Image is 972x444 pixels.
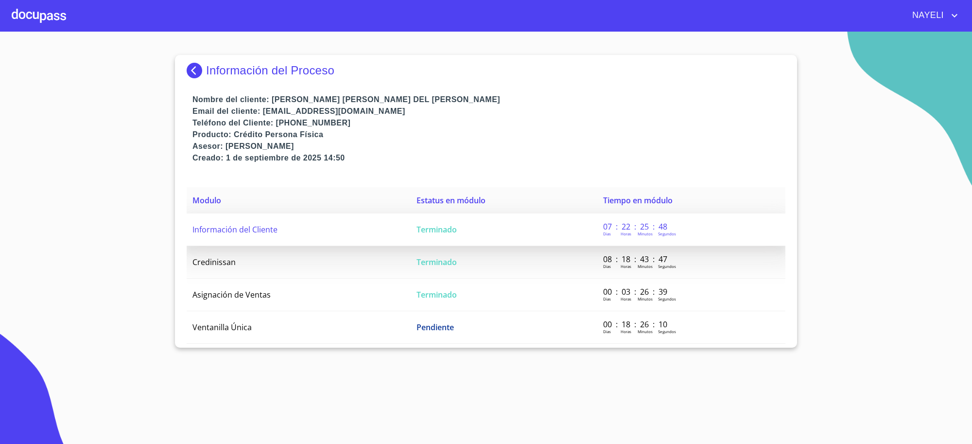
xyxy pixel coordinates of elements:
p: Horas [621,264,631,269]
p: 00 : 18 : 26 : 10 [603,319,669,330]
span: Terminado [417,289,457,300]
div: Información del Proceso [187,63,785,78]
p: Dias [603,329,611,334]
p: Dias [603,296,611,302]
p: Asesor: [PERSON_NAME] [192,141,785,152]
p: Nombre del cliente: [PERSON_NAME] [PERSON_NAME] DEL [PERSON_NAME] [192,94,785,106]
button: account of current user [905,8,960,23]
p: Minutos [638,231,653,236]
p: Segundos [658,231,676,236]
p: Minutos [638,329,653,334]
span: Información del Cliente [192,224,278,235]
span: Tiempo en módulo [603,195,673,206]
p: Creado: 1 de septiembre de 2025 14:50 [192,152,785,164]
span: Credinissan [192,257,236,267]
span: Estatus en módulo [417,195,486,206]
p: Segundos [658,296,676,302]
p: Minutos [638,264,653,269]
p: Teléfono del Cliente: [PHONE_NUMBER] [192,117,785,129]
p: Horas [621,329,631,334]
span: Ventanilla Única [192,322,252,333]
span: Modulo [192,195,221,206]
p: Segundos [658,264,676,269]
p: Minutos [638,296,653,302]
span: NAYELI [905,8,949,23]
p: Horas [621,231,631,236]
span: Asignación de Ventas [192,289,271,300]
p: 07 : 22 : 25 : 48 [603,221,669,232]
img: Docupass spot blue [187,63,206,78]
p: Dias [603,231,611,236]
span: Pendiente [417,322,454,333]
p: Segundos [658,329,676,334]
p: Dias [603,264,611,269]
p: Email del cliente: [EMAIL_ADDRESS][DOMAIN_NAME] [192,106,785,117]
p: Información del Proceso [206,64,334,77]
p: Horas [621,296,631,302]
span: Terminado [417,257,457,267]
p: 00 : 03 : 26 : 39 [603,286,669,297]
p: Producto: Crédito Persona Física [192,129,785,141]
p: 08 : 18 : 43 : 47 [603,254,669,265]
span: Terminado [417,224,457,235]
